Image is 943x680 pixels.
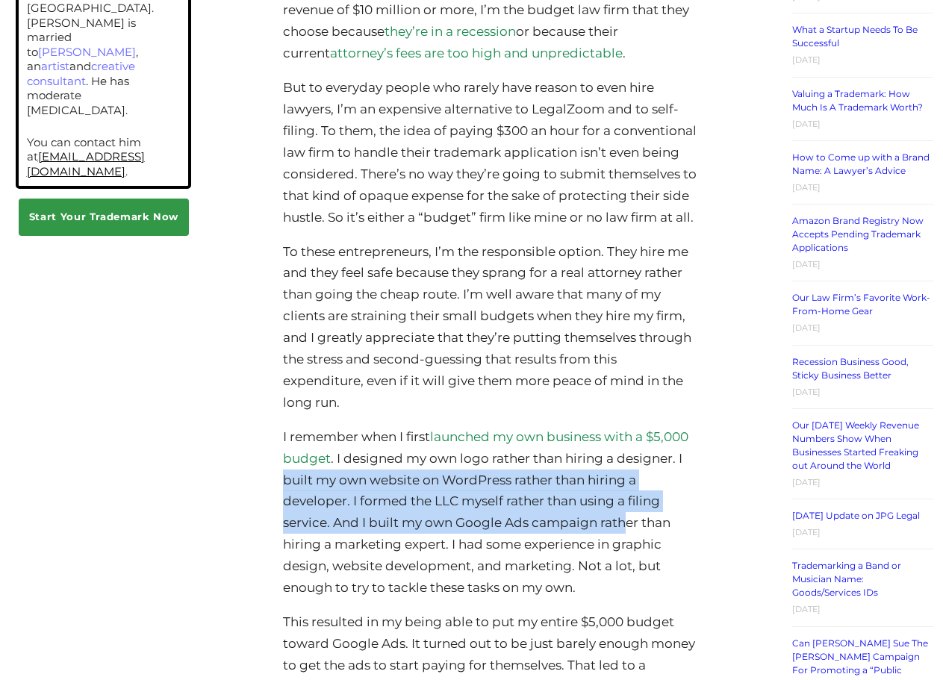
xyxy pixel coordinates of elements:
time: [DATE] [792,182,821,193]
a: What a Startup Needs To Be Successful [792,24,918,49]
p: To these entrepreneurs, I’m the responsible option. They hire me and they feel safe because they ... [283,241,698,414]
time: [DATE] [792,387,821,397]
p: But to everyday people who rarely have reason to even hire lawyers, I’m an expensive alternative ... [283,77,698,228]
p: I remember when I first . I designed my own logo rather than hiring a designer. I built my own we... [283,426,698,599]
a: launched my own business with a $5,000 budget [283,429,688,466]
a: attorney’s fees are too high and unpredictable [330,46,623,60]
time: [DATE] [792,604,821,614]
time: [DATE] [792,259,821,269]
a: artist [41,59,69,73]
a: Our Law Firm’s Favorite Work-From-Home Gear [792,292,930,316]
a: Our [DATE] Weekly Revenue Numbers Show When Businesses Started Freaking out Around the World [792,419,919,471]
time: [DATE] [792,322,821,333]
p: You can contact him at . [27,135,181,179]
time: [DATE] [792,527,821,537]
a: Valuing a Trademark: How Much Is A Trademark Worth? [792,88,923,113]
a: [DATE] Update on JPG Legal [792,510,920,521]
a: Start Your Trademark Now [19,199,188,236]
a: Trademarking a Band or Musician Name: Goods/Services IDs [792,560,901,598]
time: [DATE] [792,119,821,129]
a: [PERSON_NAME] [38,45,136,59]
time: [DATE] [792,54,821,65]
time: [DATE] [792,477,821,487]
a: they’re in a recession [385,24,516,39]
a: How to Come up with a Brand Name: A Lawyer’s Advice [792,152,930,176]
a: Recession Business Good, Sticky Business Better [792,356,909,381]
a: Amazon Brand Registry Now Accepts Pending Trademark Applications [792,215,924,253]
a: [EMAIL_ADDRESS][DOMAIN_NAME] [27,149,145,178]
a: creative consultant [27,59,135,88]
